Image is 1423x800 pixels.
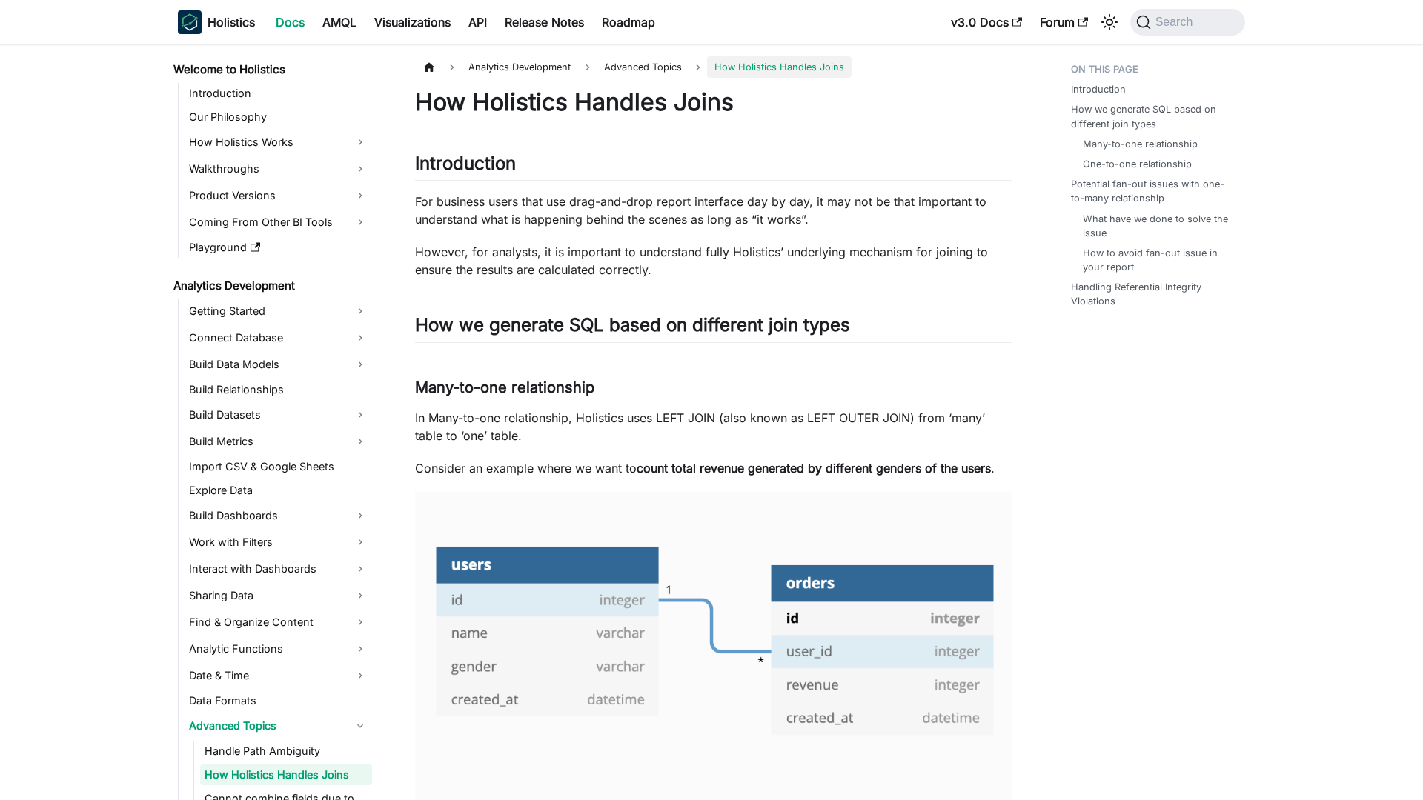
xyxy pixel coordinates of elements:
a: Data Formats [185,690,372,711]
a: HolisticsHolisticsHolistics [178,10,255,34]
span: Analytics Development [461,56,578,78]
img: Holistics [178,10,202,34]
h1: How Holistics Handles Joins [415,87,1012,117]
a: Build Datasets [185,403,372,427]
a: Sharing Data [185,584,372,607]
a: Playground [185,237,372,258]
a: Handling Referential Integrity Violations [1071,280,1236,308]
a: Visualizations [365,10,460,34]
a: Welcome to Holistics [169,59,372,80]
a: AMQL [314,10,365,34]
a: Potential fan-out issues with one-to-many relationship [1071,177,1236,205]
a: One-to-one relationship [1083,157,1192,171]
a: What have we done to solve the issue [1083,212,1230,240]
p: Consider an example where we want to . [415,459,1012,477]
button: Switch between dark and light mode (currently system mode) [1098,10,1121,34]
a: Explore Data [185,480,372,501]
p: In Many-to-one relationship, Holistics uses LEFT JOIN (also known as LEFT OUTER JOIN) from ‘many’... [415,409,1012,444]
a: Connect Database [185,326,372,350]
a: Roadmap [593,10,664,34]
a: Our Philosophy [185,107,372,127]
a: API [460,10,496,34]
h2: How we generate SQL based on different join types [415,314,1012,342]
strong: count total revenue generated by different genders of the users [637,461,991,476]
a: Walkthroughs [185,157,372,181]
button: Search (Command+K) [1130,9,1245,36]
p: However, for analysts, it is important to understand fully Holistics’ underlying mechanism for jo... [415,243,1012,279]
b: Holistics [208,13,255,31]
a: Analytics Development [169,276,372,296]
span: How Holistics Handles Joins [707,56,852,78]
a: Getting Started [185,299,372,323]
a: Build Metrics [185,430,372,453]
a: How Holistics Works [185,130,372,154]
a: Work with Filters [185,530,372,554]
span: Advanced Topics [597,56,689,78]
a: v3.0 Docs [942,10,1031,34]
a: Release Notes [496,10,593,34]
h2: Introduction [415,153,1012,181]
a: Build Data Models [185,353,372,376]
a: Introduction [1071,82,1126,96]
a: Many-to-one relationship [1083,137,1198,151]
a: Advanced Topics [185,714,372,738]
p: For business users that use drag-and-drop report interface day by day, it may not be that importa... [415,193,1012,228]
a: Home page [415,56,443,78]
a: Introduction [185,83,372,104]
a: Analytic Functions [185,637,372,661]
nav: Docs sidebar [163,44,385,800]
a: Coming From Other BI Tools [185,210,372,234]
a: Forum [1031,10,1097,34]
a: Interact with Dashboards [185,557,372,581]
a: How to avoid fan-out issue in your report [1083,246,1230,274]
a: Handle Path Ambiguity [200,741,372,761]
a: How we generate SQL based on different join types [1071,102,1236,130]
span: Search [1151,16,1202,29]
a: Date & Time [185,664,372,687]
nav: Breadcrumbs [415,56,1012,78]
a: Build Dashboards [185,504,372,527]
h3: Many-to-one relationship [415,379,1012,397]
a: Product Versions [185,184,372,207]
a: Find & Organize Content [185,610,372,634]
a: Docs [267,10,314,34]
a: Import CSV & Google Sheets [185,456,372,477]
a: Build Relationships [185,379,372,400]
a: How Holistics Handles Joins [200,764,372,785]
